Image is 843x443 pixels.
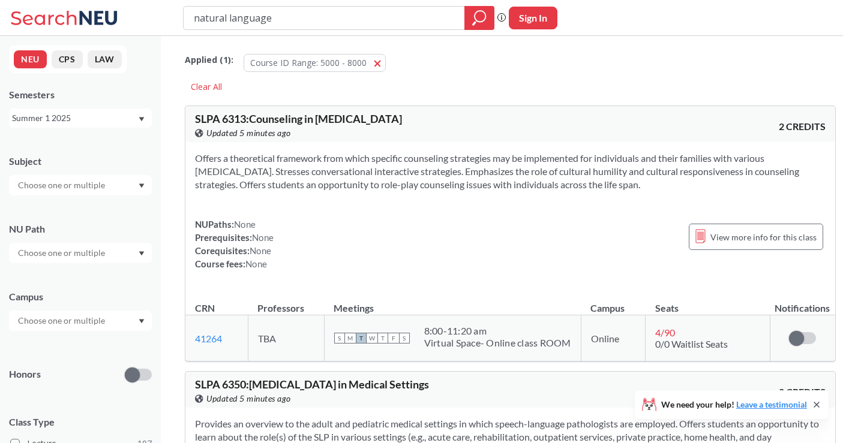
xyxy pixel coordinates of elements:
span: Course ID Range: 5000 - 8000 [250,57,367,68]
span: Class Type [9,415,152,429]
span: Applied ( 1 ): [185,53,233,67]
div: Summer 1 2025 [12,111,137,125]
span: 4 / 90 [655,327,675,338]
span: SLPA 6350 : [MEDICAL_DATA] in Medical Settings [195,378,429,391]
span: We need your help! [661,400,807,409]
th: Meetings [324,290,581,315]
svg: magnifying glass [472,10,487,26]
div: Campus [9,290,152,303]
input: Choose one or multiple [12,246,113,260]
div: magnifying glass [464,6,494,30]
svg: Dropdown arrow [139,117,145,122]
section: Offers a theoretical framework from which specific counseling strategies may be implemented for i... [195,152,826,191]
td: TBA [248,315,324,361]
span: T [356,333,367,343]
svg: Dropdown arrow [139,251,145,256]
span: None [245,258,267,269]
input: Choose one or multiple [12,314,113,328]
span: None [250,245,271,256]
a: 41264 [195,333,222,344]
div: Dropdown arrow [9,311,152,331]
div: Dropdown arrow [9,243,152,263]
svg: Dropdown arrow [139,183,145,188]
span: 0/0 Waitlist Seats [655,338,728,349]
div: NU Path [9,222,152,236]
span: S [399,333,410,343]
span: View more info for this class [710,230,817,245]
button: NEU [14,50,47,68]
button: Sign In [509,7,557,29]
span: W [367,333,377,343]
span: 2 CREDITS [779,120,826,133]
div: Subject [9,155,152,168]
span: Updated 5 minutes ago [206,392,291,405]
div: Dropdown arrow [9,175,152,195]
span: T [377,333,388,343]
span: S [334,333,345,343]
th: Seats [646,290,770,315]
span: None [234,219,256,230]
span: None [252,232,274,243]
th: Professors [248,290,324,315]
div: Virtual Space- Online class ROOM [424,337,571,349]
td: Online [581,315,646,361]
th: Campus [581,290,646,315]
div: Clear All [185,78,228,96]
div: Summer 1 2025Dropdown arrow [9,109,152,128]
span: M [345,333,356,343]
th: Notifications [770,290,835,315]
button: LAW [88,50,122,68]
div: CRN [195,302,215,315]
button: Course ID Range: 5000 - 8000 [244,54,386,72]
input: Class, professor, course number, "phrase" [193,8,456,28]
div: Semesters [9,88,152,101]
a: Leave a testimonial [736,399,807,409]
span: SLPA 6313 : Counseling in [MEDICAL_DATA] [195,112,402,125]
input: Choose one or multiple [12,178,113,192]
p: Honors [9,367,41,381]
svg: Dropdown arrow [139,319,145,324]
span: Updated 5 minutes ago [206,126,291,140]
button: CPS [52,50,83,68]
span: 2 CREDITS [779,385,826,399]
span: F [388,333,399,343]
div: NUPaths: Prerequisites: Corequisites: Course fees: [195,218,274,270]
div: 8:00 - 11:20 am [424,325,571,337]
